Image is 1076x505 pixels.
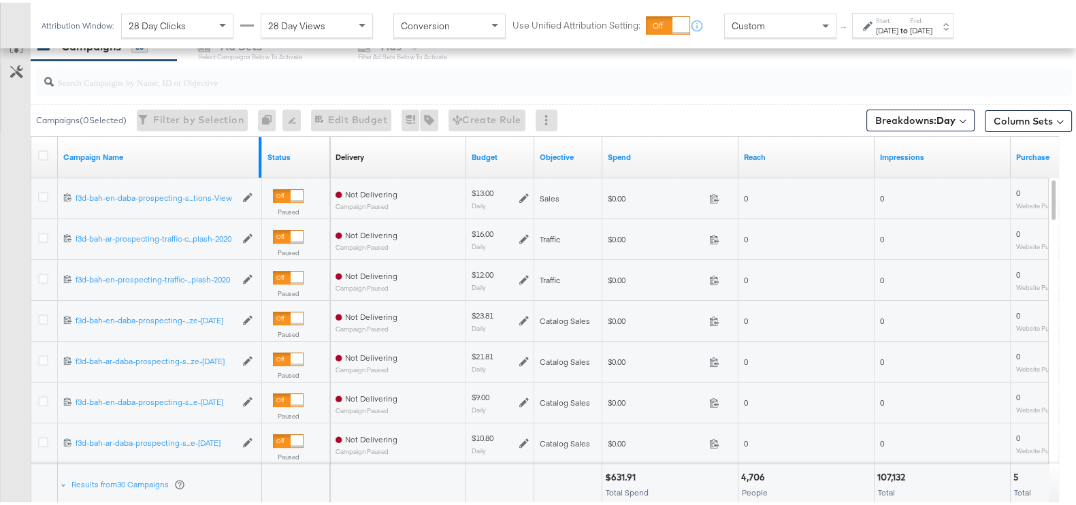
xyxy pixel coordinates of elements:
[1016,308,1020,318] span: 0
[336,282,397,289] sub: Campaign Paused
[880,191,884,201] span: 0
[878,485,895,495] span: Total
[345,309,397,319] span: Not Delivering
[76,190,235,201] a: f3d-bah-en-daba-prospecting-s...tions-View
[336,241,397,248] sub: Campaign Paused
[345,350,397,360] span: Not Delivering
[472,199,486,207] sub: Daily
[540,313,590,323] span: Catalog Sales
[345,227,397,238] span: Not Delivering
[898,22,910,33] strong: to
[76,353,235,365] a: f3d-bah-ar-daba-prospecting-s...ze-[DATE]
[608,354,704,364] span: $0.00
[472,430,493,441] div: $10.80
[880,231,884,242] span: 0
[472,240,486,248] sub: Daily
[1016,403,1071,411] sub: Website Purchases
[76,394,235,405] div: f3d-bah-en-daba-prospecting-s...e-[DATE]
[267,149,325,160] a: Shows the current state of your Ad Campaign.
[1016,348,1020,359] span: 0
[512,16,640,29] label: Use Unified Attribution Setting:
[76,312,235,323] div: f3d-bah-en-daba-prospecting-...ze-[DATE]
[63,149,257,160] a: Your campaign name.
[880,436,884,446] span: 0
[345,431,397,442] span: Not Delivering
[608,436,704,446] span: $0.00
[910,22,932,33] div: [DATE]
[608,149,733,160] a: The total amount spent to date.
[876,14,898,22] label: Start:
[1016,444,1071,452] sub: Website Purchases
[880,354,884,364] span: 0
[41,18,114,28] div: Attribution Window:
[866,107,975,129] button: Breakdowns:Day
[744,231,748,242] span: 0
[76,435,235,446] div: f3d-bah-ar-daba-prospecting-s...e-[DATE]
[540,149,597,160] a: Your campaign's objective.
[744,313,748,323] span: 0
[345,268,397,278] span: Not Delivering
[1014,485,1031,495] span: Total
[472,362,486,370] sub: Daily
[540,354,590,364] span: Catalog Sales
[36,112,127,124] div: Campaigns ( 0 Selected)
[875,111,956,125] span: Breakdowns:
[472,389,489,400] div: $9.00
[985,108,1072,129] button: Column Sets
[76,435,235,446] a: f3d-bah-ar-daba-prospecting-s...e-[DATE]
[273,409,304,418] label: Paused
[273,450,304,459] label: Paused
[540,191,559,201] span: Sales
[336,200,397,208] sub: Campaign Paused
[605,468,640,481] div: $631.91
[472,321,486,329] sub: Daily
[540,231,560,242] span: Traffic
[741,468,769,481] div: 4,706
[744,191,748,201] span: 0
[129,17,186,29] span: 28 Day Clicks
[472,280,486,289] sub: Daily
[472,348,493,359] div: $21.81
[336,323,397,330] sub: Campaign Paused
[838,23,851,28] span: ↑
[1013,468,1023,481] div: 5
[61,461,188,502] div: Results from30 Campaigns
[608,191,704,201] span: $0.00
[877,468,909,481] div: 107,132
[76,231,235,242] a: f3d-bah-ar-prospecting-traffic-c...plash-2020
[880,395,884,405] span: 0
[71,476,185,487] div: Results from 30 Campaigns
[742,485,768,495] span: People
[1016,267,1020,277] span: 0
[268,17,325,29] span: 28 Day Views
[472,267,493,278] div: $12.00
[336,149,364,160] div: Delivery
[608,313,704,323] span: $0.00
[880,272,884,282] span: 0
[273,368,304,377] label: Paused
[273,327,304,336] label: Paused
[1016,199,1071,207] sub: Website Purchases
[880,149,1005,160] a: The number of times your ad was served. On mobile apps an ad is counted as served the first time ...
[273,246,304,255] label: Paused
[1016,185,1020,195] span: 0
[880,313,884,323] span: 0
[744,395,748,405] span: 0
[472,403,486,411] sub: Daily
[1016,321,1071,329] sub: Website Purchases
[472,149,529,160] a: The maximum amount you're willing to spend on your ads, on average each day or over the lifetime ...
[876,22,898,33] div: [DATE]
[76,190,235,201] div: f3d-bah-en-daba-prospecting-s...tions-View
[345,391,397,401] span: Not Delivering
[608,231,704,242] span: $0.00
[472,308,493,319] div: $23.81
[76,353,235,364] div: f3d-bah-ar-daba-prospecting-s...ze-[DATE]
[1016,430,1020,440] span: 0
[1016,362,1071,370] sub: Website Purchases
[76,272,235,283] a: f3d-bah-en-prospecting-traffic-...plash-2020
[472,226,493,237] div: $16.00
[540,395,590,405] span: Catalog Sales
[54,61,979,87] input: Search Campaigns by Name, ID or Objective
